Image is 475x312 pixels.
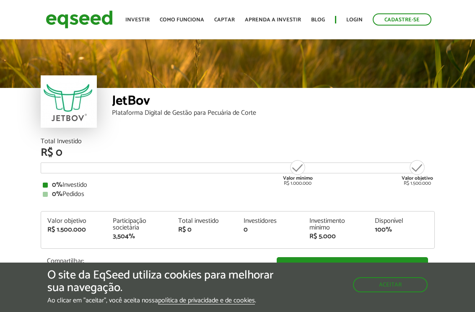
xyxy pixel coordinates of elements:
a: Cadastre-se [373,13,431,26]
div: Participação societária [113,218,166,231]
div: Disponível [375,218,428,224]
div: 0 [244,227,296,233]
p: Ao clicar em "aceitar", você aceita nossa . [47,297,275,304]
p: Compartilhar: [47,257,264,265]
div: Pedidos [43,191,433,198]
a: Como funciona [160,17,204,23]
div: R$ 1.500.000 [402,159,433,186]
div: R$ 1.000.000 [282,159,314,186]
div: 100% [375,227,428,233]
a: Aprenda a investir [245,17,301,23]
a: Investir [277,257,428,276]
button: Aceitar [353,277,428,292]
div: Investidores [244,218,296,224]
div: Total Investido [41,138,435,145]
div: R$ 0 [178,227,231,233]
div: R$ 5.000 [309,233,362,240]
strong: Valor mínimo [283,174,313,182]
div: Plataforma Digital de Gestão para Pecuária de Corte [112,110,435,116]
a: Investir [125,17,150,23]
a: Login [346,17,363,23]
div: Total investido [178,218,231,224]
strong: 0% [52,188,62,200]
div: R$ 1.500.000 [47,227,100,233]
strong: Valor objetivo [402,174,433,182]
img: EqSeed [46,8,113,31]
div: 3,504% [113,233,166,240]
h5: O site da EqSeed utiliza cookies para melhorar sua navegação. [47,269,275,295]
a: Captar [214,17,235,23]
a: Blog [311,17,325,23]
strong: 0% [52,179,62,191]
a: política de privacidade e de cookies [158,297,255,304]
div: Valor objetivo [47,218,100,224]
div: Investimento mínimo [309,218,362,231]
div: Investido [43,182,433,188]
div: R$ 0 [41,147,435,158]
div: JetBov [112,94,435,110]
